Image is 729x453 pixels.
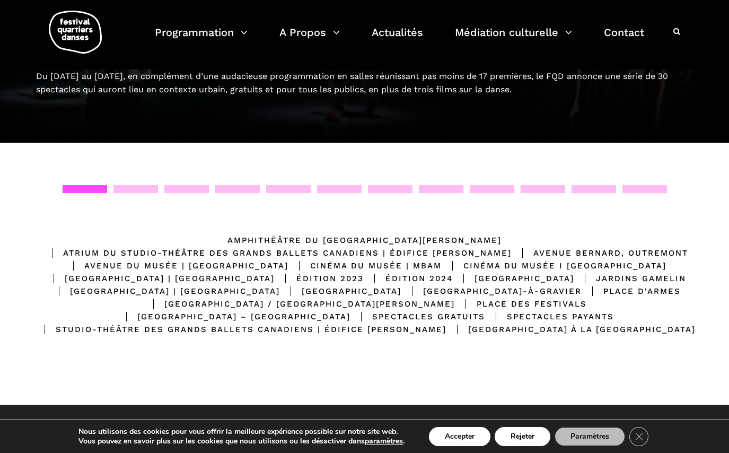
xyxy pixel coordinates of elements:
[574,272,686,285] div: Jardins Gamelin
[36,69,693,97] div: Du [DATE] au [DATE], en complément d’une audacieuse programmation en salles réunissant pas moins ...
[442,259,666,272] div: Cinéma du Musée I [GEOGRAPHIC_DATA]
[279,23,340,55] a: A Propos
[512,247,688,259] div: Avenue Bernard, Outremont
[43,272,275,285] div: [GEOGRAPHIC_DATA] | [GEOGRAPHIC_DATA]
[143,298,455,310] div: [GEOGRAPHIC_DATA] / [GEOGRAPHIC_DATA][PERSON_NAME]
[48,285,280,298] div: [GEOGRAPHIC_DATA] | [GEOGRAPHIC_DATA]
[372,23,423,55] a: Actualités
[34,323,446,336] div: Studio-Théâtre des Grands Ballets Canadiens | Édifice [PERSON_NAME]
[453,272,574,285] div: [GEOGRAPHIC_DATA]
[350,310,485,323] div: Spectacles gratuits
[429,427,490,446] button: Accepter
[227,234,502,247] div: Amphithéâtre du [GEOGRAPHIC_DATA][PERSON_NAME]
[365,437,403,446] button: paramètres
[364,272,453,285] div: Édition 2024
[155,23,248,55] a: Programmation
[455,298,587,310] div: Place des Festivals
[288,259,442,272] div: Cinéma du Musée | MBAM
[446,323,696,336] div: [GEOGRAPHIC_DATA] à la [GEOGRAPHIC_DATA]
[78,437,405,446] p: Vous pouvez en savoir plus sur les cookies que nous utilisons ou les désactiver dans .
[116,310,350,323] div: [GEOGRAPHIC_DATA] – [GEOGRAPHIC_DATA]
[49,11,102,54] img: logo-fqd-med
[275,272,364,285] div: Édition 2023
[629,427,648,446] button: Close GDPR Cookie Banner
[41,247,512,259] div: Atrium du Studio-Théâtre des Grands Ballets Canadiens | Édifice [PERSON_NAME]
[455,23,572,55] a: Médiation culturelle
[495,427,550,446] button: Rejeter
[555,427,625,446] button: Paramètres
[78,427,405,437] p: Nous utilisons des cookies pour vous offrir la meilleure expérience possible sur notre site web.
[63,259,288,272] div: Avenue du Musée | [GEOGRAPHIC_DATA]
[604,23,644,55] a: Contact
[485,310,614,323] div: Spectacles Payants
[401,285,582,298] div: [GEOGRAPHIC_DATA]-à-Gravier
[280,285,401,298] div: [GEOGRAPHIC_DATA]
[582,285,681,298] div: Place d'Armes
